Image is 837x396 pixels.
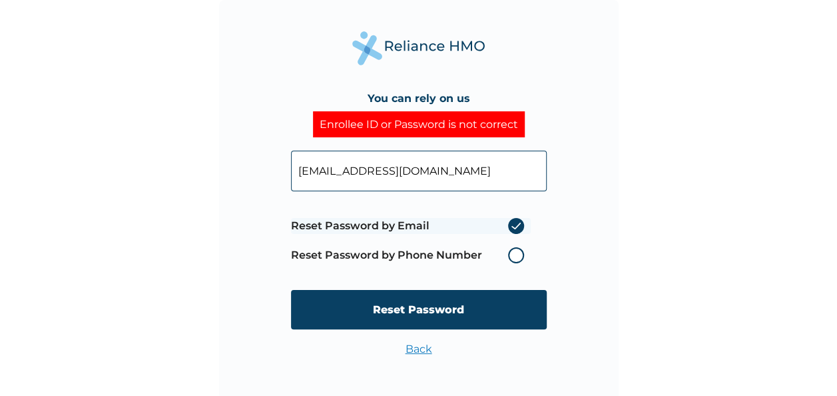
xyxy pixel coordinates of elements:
a: Back [406,343,432,355]
h4: You can rely on us [368,92,470,105]
input: Reset Password [291,290,547,329]
input: Your Enrollee ID or Email Address [291,151,547,191]
img: Reliance Health's Logo [352,31,485,65]
div: Enrollee ID or Password is not correct [313,111,525,137]
span: Password reset method [291,211,531,270]
label: Reset Password by Phone Number [291,247,531,263]
label: Reset Password by Email [291,218,531,234]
